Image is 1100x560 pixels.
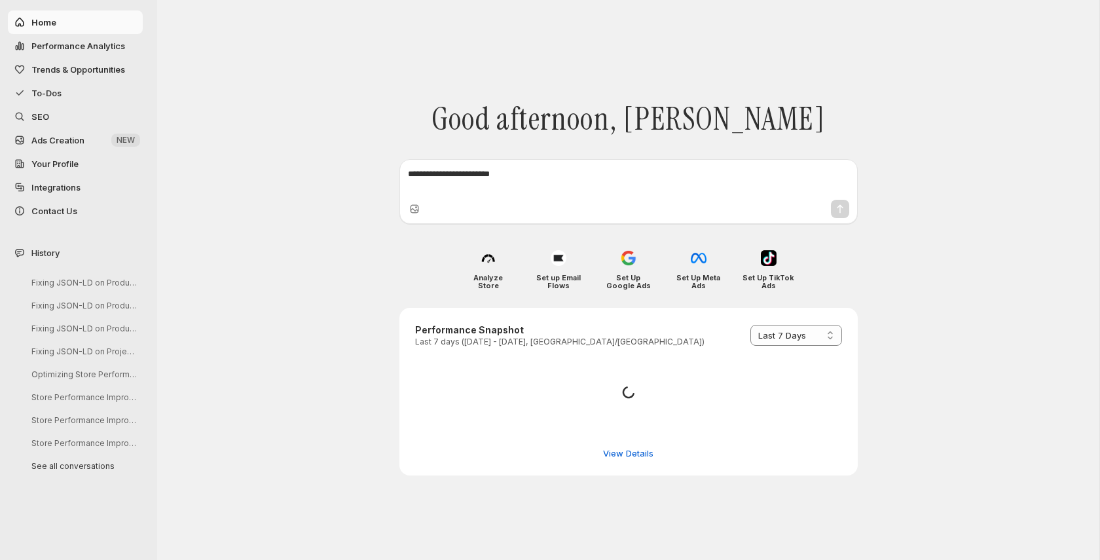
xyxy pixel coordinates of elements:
img: Set up Email Flows icon [551,250,566,266]
span: To-Dos [31,88,62,98]
a: SEO [8,105,143,128]
h4: Set up Email Flows [532,274,584,289]
button: Contact Us [8,199,143,223]
h4: Set Up Meta Ads [672,274,724,289]
button: Fixing JSON-LD on Product Pages [21,318,145,339]
p: Last 7 days ([DATE] - [DATE], [GEOGRAPHIC_DATA]/[GEOGRAPHIC_DATA]) [415,337,705,347]
span: Contact Us [31,206,77,216]
button: See all conversations [21,456,145,476]
button: Store Performance Improvement Analysis Steps [21,387,145,407]
button: Fixing JSON-LD on Product Pages [21,272,145,293]
span: Performance Analytics [31,41,125,51]
span: Ads Creation [31,135,84,145]
span: Your Profile [31,159,79,169]
button: Trends & Opportunities [8,58,143,81]
button: Fixing JSON-LD on Project Pages [21,341,145,362]
h4: Set Up Google Ads [602,274,654,289]
button: Store Performance Improvement Analysis Steps [21,410,145,430]
a: Integrations [8,176,143,199]
span: Home [31,17,56,28]
button: Ads Creation [8,128,143,152]
img: Set Up Meta Ads icon [691,250,706,266]
img: Analyze Store icon [481,250,496,266]
button: Fixing JSON-LD on Product Pages [21,295,145,316]
span: Trends & Opportunities [31,64,125,75]
button: View detailed performance [595,443,661,464]
span: NEW [117,135,135,145]
span: View Details [603,447,653,460]
button: To-Dos [8,81,143,105]
span: History [31,246,60,259]
h4: Analyze Store [462,274,514,289]
span: Good afternoon, [PERSON_NAME] [431,100,825,138]
span: Integrations [31,182,81,193]
button: Home [8,10,143,34]
a: Your Profile [8,152,143,176]
img: Set Up TikTok Ads icon [761,250,777,266]
span: SEO [31,111,49,122]
h4: Set Up TikTok Ads [742,274,794,289]
button: Performance Analytics [8,34,143,58]
button: Upload image [408,202,421,215]
img: Set Up Google Ads icon [621,250,636,266]
button: Optimizing Store Performance Analysis Steps [21,364,145,384]
h3: Performance Snapshot [415,324,705,337]
button: Store Performance Improvement Analysis [21,433,145,453]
